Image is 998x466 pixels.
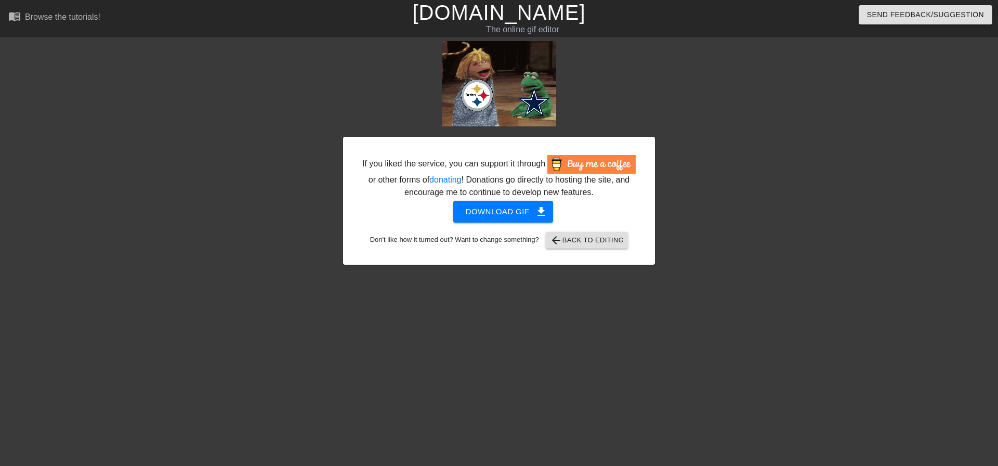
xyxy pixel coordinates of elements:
a: donating [429,175,461,184]
button: Back to Editing [546,232,628,249]
a: Download gif [445,206,554,215]
a: [DOMAIN_NAME] [412,1,585,24]
span: get_app [535,205,547,218]
span: arrow_back [550,234,562,247]
button: Send Feedback/Suggestion [859,5,992,24]
img: Buy Me A Coffee [547,155,636,174]
span: Send Feedback/Suggestion [867,8,984,21]
span: Download gif [466,205,541,218]
span: Back to Editing [550,234,624,247]
div: Don't like how it turned out? Want to change something? [359,232,639,249]
img: wZtCZFAk.gif [442,41,556,126]
button: Download gif [453,201,554,223]
div: If you liked the service, you can support it through or other forms of ! Donations go directly to... [361,155,637,199]
span: menu_book [8,10,21,22]
div: The online gif editor [338,23,707,36]
div: Browse the tutorials! [25,12,100,21]
a: Browse the tutorials! [8,10,100,26]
